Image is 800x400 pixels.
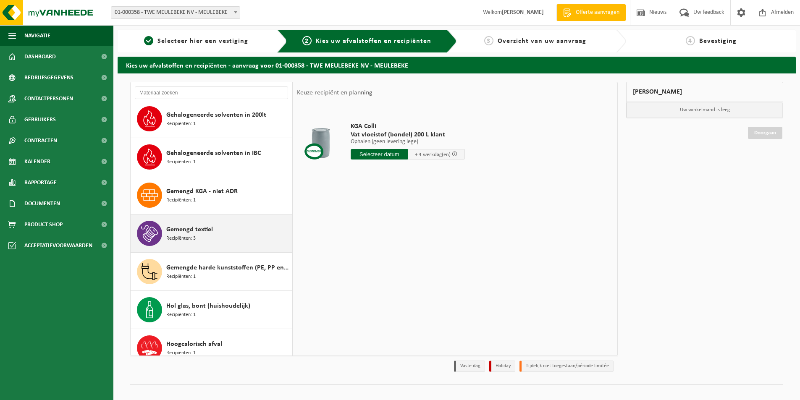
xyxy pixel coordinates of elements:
button: Gemengde harde kunststoffen (PE, PP en PVC), recycleerbaar (industrieel) Recipiënten: 1 [131,253,292,291]
input: Materiaal zoeken [135,86,288,99]
span: Recipiënten: 1 [166,196,196,204]
span: Recipiënten: 3 [166,235,196,243]
span: Product Shop [24,214,63,235]
p: Uw winkelmand is leeg [627,102,783,118]
span: 3 [484,36,493,45]
button: Gehalogeneerde solventen in 200lt Recipiënten: 1 [131,100,292,138]
span: Documenten [24,193,60,214]
a: 1Selecteer hier een vestiging [122,36,270,46]
span: Recipiënten: 1 [166,349,196,357]
span: Contracten [24,130,57,151]
span: Acceptatievoorwaarden [24,235,92,256]
span: Recipiënten: 1 [166,311,196,319]
span: + 4 werkdag(en) [415,152,451,157]
span: Contactpersonen [24,88,73,109]
span: Gemengde harde kunststoffen (PE, PP en PVC), recycleerbaar (industrieel) [166,263,290,273]
span: Gehalogeneerde solventen in 200lt [166,110,266,120]
div: [PERSON_NAME] [626,82,783,102]
span: Recipiënten: 1 [166,120,196,128]
span: Recipiënten: 1 [166,273,196,281]
span: 01-000358 - TWE MEULEBEKE NV - MEULEBEKE [111,6,240,19]
li: Holiday [489,361,515,372]
span: Bedrijfsgegevens [24,67,73,88]
span: Offerte aanvragen [574,8,622,17]
span: Kies uw afvalstoffen en recipiënten [316,38,431,44]
button: Hol glas, bont (huishoudelijk) Recipiënten: 1 [131,291,292,329]
span: Vat vloeistof (bondel) 200 L klant [351,131,465,139]
span: Navigatie [24,25,50,46]
span: Rapportage [24,172,57,193]
span: Overzicht van uw aanvraag [498,38,586,44]
a: Doorgaan [748,127,782,139]
li: Tijdelijk niet toegestaan/période limitée [519,361,614,372]
p: Ophalen (geen levering lege) [351,139,465,145]
span: Selecteer hier een vestiging [157,38,248,44]
button: Gemengd KGA - niet ADR Recipiënten: 1 [131,176,292,214]
span: Gemengd textiel [166,225,213,235]
span: Bevestiging [699,38,737,44]
div: Keuze recipiënt en planning [293,82,377,103]
span: 1 [144,36,153,45]
span: KGA Colli [351,122,465,131]
button: Gehalogeneerde solventen in IBC Recipiënten: 1 [131,138,292,176]
span: Hoogcalorisch afval [166,339,222,349]
span: 2 [302,36,312,45]
h2: Kies uw afvalstoffen en recipiënten - aanvraag voor 01-000358 - TWE MEULEBEKE NV - MEULEBEKE [118,57,796,73]
span: 4 [686,36,695,45]
span: Kalender [24,151,50,172]
input: Selecteer datum [351,149,408,159]
span: 01-000358 - TWE MEULEBEKE NV - MEULEBEKE [111,7,240,18]
button: Gemengd textiel Recipiënten: 3 [131,214,292,253]
li: Vaste dag [454,361,485,372]
button: Hoogcalorisch afval Recipiënten: 1 [131,329,292,367]
strong: [PERSON_NAME] [502,9,544,16]
span: Gehalogeneerde solventen in IBC [166,148,261,158]
a: Offerte aanvragen [556,4,626,21]
span: Recipiënten: 1 [166,158,196,166]
span: Gemengd KGA - niet ADR [166,186,238,196]
span: Hol glas, bont (huishoudelijk) [166,301,250,311]
span: Gebruikers [24,109,56,130]
span: Dashboard [24,46,56,67]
